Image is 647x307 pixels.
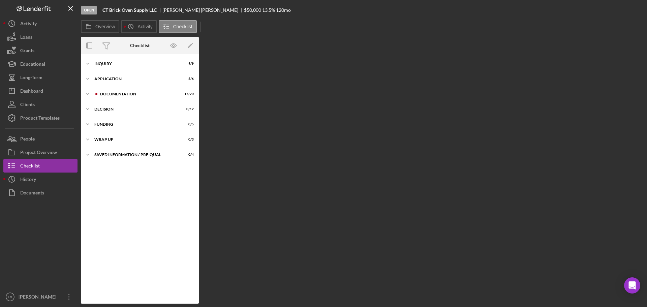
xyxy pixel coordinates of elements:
[81,6,97,14] div: Open
[94,62,177,66] div: Inquiry
[244,7,261,13] span: $50,000
[182,153,194,157] div: 0 / 4
[102,7,157,13] b: CT Brick Oven Supply LLC
[3,132,78,146] button: People
[81,20,119,33] button: Overview
[94,137,177,142] div: Wrap up
[20,186,44,201] div: Documents
[3,84,78,98] button: Dashboard
[20,71,42,86] div: Long-Term
[20,44,34,59] div: Grants
[162,7,244,13] div: [PERSON_NAME] [PERSON_NAME]
[182,92,194,96] div: 17 / 20
[3,173,78,186] button: History
[182,77,194,81] div: 5 / 6
[20,30,32,45] div: Loans
[94,107,177,111] div: Decision
[20,98,35,113] div: Clients
[20,17,37,32] div: Activity
[262,7,275,13] div: 13.5 %
[94,122,177,126] div: Funding
[20,146,57,161] div: Project Overview
[3,98,78,111] button: Clients
[20,111,60,126] div: Product Templates
[182,107,194,111] div: 0 / 12
[3,146,78,159] button: Project Overview
[20,159,40,174] div: Checklist
[17,290,61,305] div: [PERSON_NAME]
[159,20,197,33] button: Checklist
[137,24,152,29] label: Activity
[3,111,78,125] button: Product Templates
[8,295,12,299] text: LR
[3,57,78,71] button: Educational
[20,57,45,72] div: Educational
[130,43,150,48] div: Checklist
[3,44,78,57] button: Grants
[3,30,78,44] button: Loans
[94,153,177,157] div: Saved Information / Pre-Qual
[276,7,291,13] div: 120 mo
[20,173,36,188] div: History
[3,186,78,199] button: Documents
[173,24,192,29] label: Checklist
[182,122,194,126] div: 0 / 5
[182,62,194,66] div: 9 / 9
[624,277,640,294] div: Open Intercom Messenger
[95,24,115,29] label: Overview
[182,137,194,142] div: 0 / 3
[94,77,177,81] div: Application
[20,132,35,147] div: People
[3,159,78,173] button: Checklist
[121,20,157,33] button: Activity
[3,17,78,30] button: Activity
[100,92,177,96] div: Documentation
[20,84,43,99] div: Dashboard
[3,71,78,84] button: Long-Term
[3,290,78,304] button: LR[PERSON_NAME]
